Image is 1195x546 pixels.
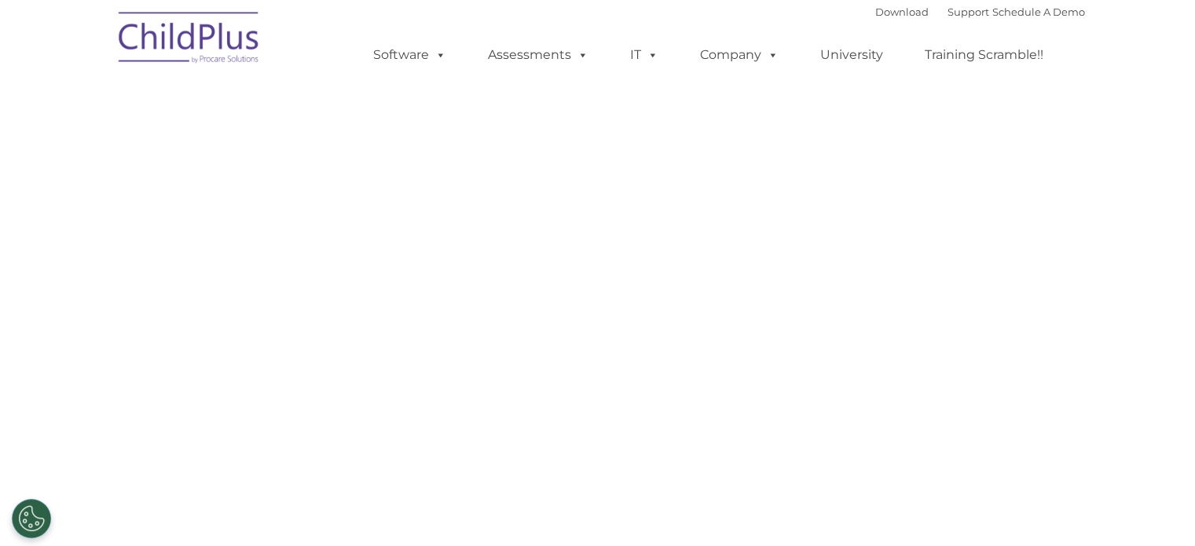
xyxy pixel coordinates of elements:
[472,39,604,71] a: Assessments
[357,39,462,71] a: Software
[805,39,899,71] a: University
[948,5,989,18] a: Support
[875,5,1085,18] font: |
[12,499,51,538] button: Cookies Settings
[875,5,929,18] a: Download
[909,39,1059,71] a: Training Scramble!!
[684,39,794,71] a: Company
[992,5,1085,18] a: Schedule A Demo
[614,39,674,71] a: IT
[111,1,268,79] img: ChildPlus by Procare Solutions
